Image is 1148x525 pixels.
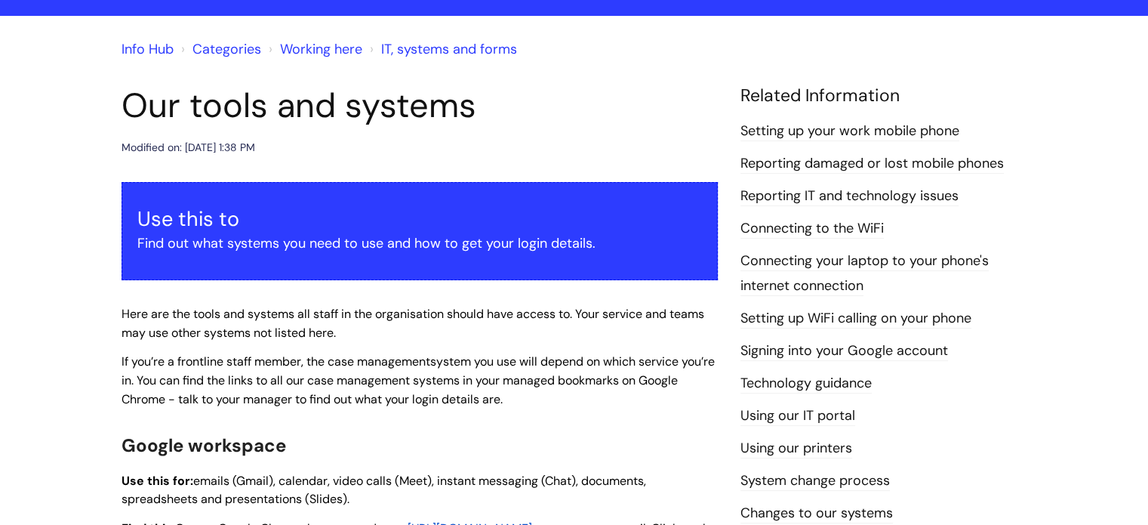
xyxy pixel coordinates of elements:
[122,40,174,58] a: Info Hub
[740,309,971,329] a: Setting up WiFi calling on your phone
[740,122,959,141] a: Setting up your work mobile phone
[122,434,286,457] span: Google workspace
[740,187,959,206] a: Reporting IT and technology issues
[122,138,255,157] div: Modified on: [DATE] 1:38 PM
[740,439,852,459] a: Using our printers
[265,37,362,61] li: Working here
[122,473,193,489] strong: Use this for:
[122,306,704,341] span: Here are the tools and systems all staff in the organisation should have access to. Your service ...
[177,37,261,61] li: Solution home
[381,40,517,58] a: IT, systems and forms
[740,504,893,523] a: Changes to our systems
[280,40,362,58] a: Working here
[122,354,430,369] span: If you’re a frontline staff member, the case management
[740,85,1027,107] h4: Related Information
[137,207,702,231] h3: Use this to
[740,154,1004,174] a: Reporting damaged or lost mobile phones
[740,219,884,239] a: Connecting to the WiFi
[122,85,718,126] h1: Our tools and systems
[740,252,989,295] a: Connecting your laptop to your phone's internet connection
[192,40,261,58] a: Categories
[740,341,948,361] a: Signing into your Google account
[740,471,890,491] a: System change process
[137,231,702,255] p: Find out what systems you need to use and how to get your login details.
[740,406,855,426] a: Using our IT portal
[740,374,872,394] a: Technology guidance
[366,37,517,61] li: IT, systems and forms
[122,354,715,407] span: system you use will depend on which service you’re in. You can find the links to all our case man...
[122,473,646,508] span: emails (Gmail), calendar, video calls (Meet), instant messaging (Chat), documents, spreadsheets a...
